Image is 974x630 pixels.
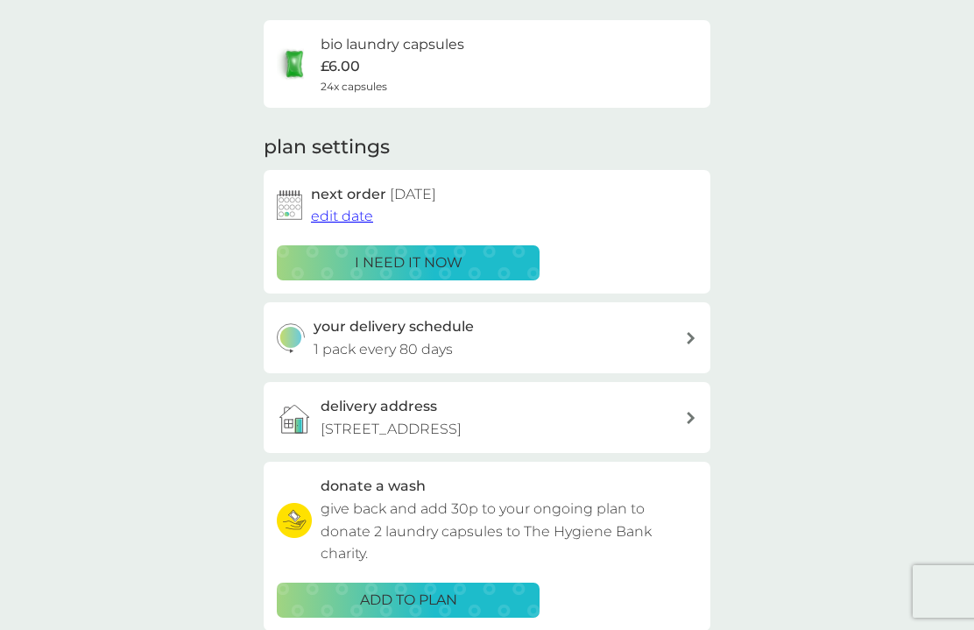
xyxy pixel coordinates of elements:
[321,55,360,78] p: £6.00
[321,418,462,441] p: [STREET_ADDRESS]
[264,134,390,161] h2: plan settings
[321,475,426,498] h3: donate a wash
[321,33,464,56] h6: bio laundry capsules
[314,315,474,338] h3: your delivery schedule
[360,589,457,612] p: ADD TO PLAN
[321,498,697,565] p: give back and add 30p to your ongoing plan to donate 2 laundry capsules to The Hygiene Bank charity.
[321,395,437,418] h3: delivery address
[264,302,710,373] button: your delivery schedule1 pack every 80 days
[390,186,436,202] span: [DATE]
[311,205,373,228] button: edit date
[311,183,436,206] h2: next order
[264,382,710,453] a: delivery address[STREET_ADDRESS]
[321,78,387,95] span: 24x capsules
[355,251,462,274] p: i need it now
[314,338,453,361] p: 1 pack every 80 days
[277,583,540,618] button: ADD TO PLAN
[277,46,312,81] img: bio laundry capsules
[277,245,540,280] button: i need it now
[311,208,373,224] span: edit date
